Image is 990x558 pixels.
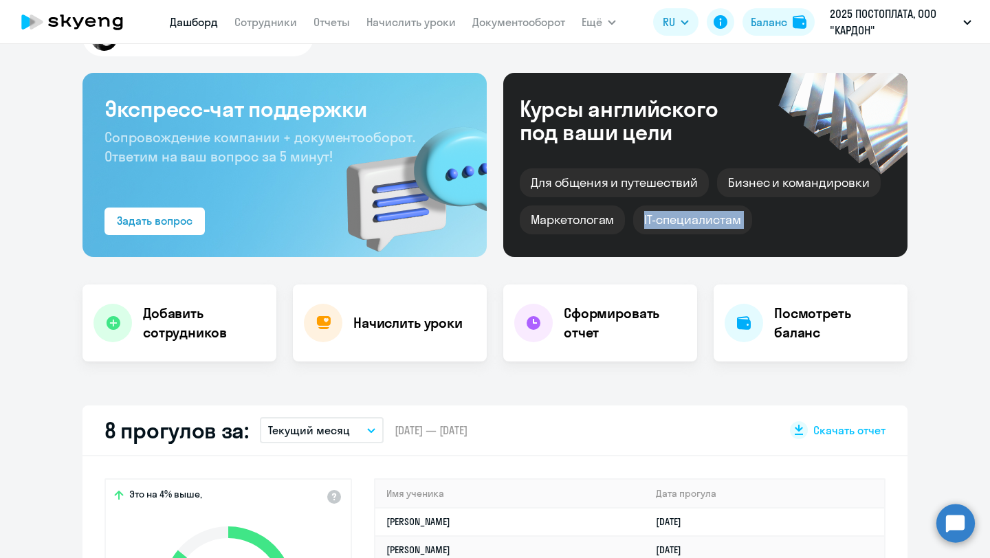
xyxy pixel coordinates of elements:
button: Задать вопрос [104,208,205,235]
h4: Начислить уроки [353,313,463,333]
h4: Сформировать отчет [564,304,686,342]
button: 2025 ПОСТОПЛАТА, ООО "КАРДОН" [823,5,978,38]
a: Сотрудники [234,15,297,29]
button: Ещё [582,8,616,36]
a: Документооборот [472,15,565,29]
a: [DATE] [656,544,692,556]
h4: Посмотреть баланс [774,304,896,342]
img: bg-img [327,102,487,257]
a: [PERSON_NAME] [386,515,450,528]
button: Текущий месяц [260,417,384,443]
h2: 8 прогулов за: [104,416,249,444]
span: Сопровождение компании + документооборот. Ответим на ваш вопрос за 5 минут! [104,129,415,165]
img: balance [793,15,806,29]
div: Маркетологам [520,205,625,234]
a: Отчеты [313,15,350,29]
th: Имя ученика [375,480,645,508]
span: Ещё [582,14,602,30]
div: Курсы английского под ваши цели [520,97,755,144]
button: RU [653,8,698,36]
div: Для общения и путешествий [520,168,709,197]
span: RU [663,14,675,30]
span: [DATE] — [DATE] [395,423,467,438]
span: Это на 4% выше, [129,488,202,504]
h3: Экспресс-чат поддержки [104,95,465,122]
p: 2025 ПОСТОПЛАТА, ООО "КАРДОН" [830,5,958,38]
a: Начислить уроки [366,15,456,29]
p: Текущий месяц [268,422,350,438]
a: Дашборд [170,15,218,29]
div: Баланс [751,14,787,30]
th: Дата прогула [645,480,884,508]
a: [DATE] [656,515,692,528]
span: Скачать отчет [813,423,885,438]
div: IT-специалистам [633,205,751,234]
a: [PERSON_NAME] [386,544,450,556]
div: Задать вопрос [117,212,192,229]
div: Бизнес и командировки [717,168,881,197]
h4: Добавить сотрудников [143,304,265,342]
button: Балансbalance [742,8,815,36]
